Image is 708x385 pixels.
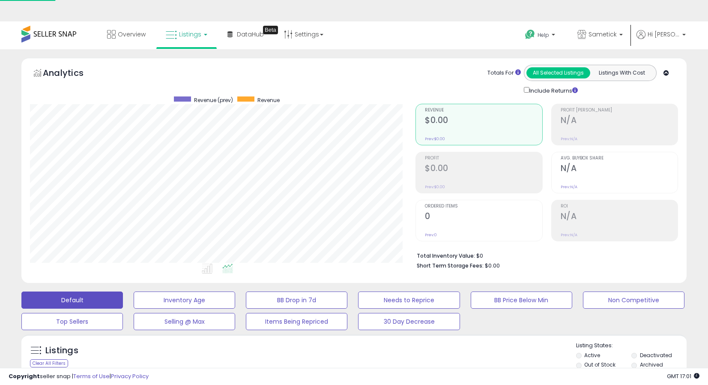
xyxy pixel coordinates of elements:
[425,108,542,113] span: Revenue
[589,30,617,39] span: Sametick
[561,204,678,209] span: ROI
[425,115,542,127] h2: $0.00
[561,156,678,161] span: Avg. Buybox Share
[561,108,678,113] span: Profit [PERSON_NAME]
[425,204,542,209] span: Ordered Items
[21,292,123,309] button: Default
[194,96,233,104] span: Revenue (prev)
[526,67,590,78] button: All Selected Listings
[640,361,663,368] label: Archived
[525,29,535,40] i: Get Help
[179,30,201,39] span: Listings
[417,252,475,259] b: Total Inventory Value:
[584,361,615,368] label: Out of Stock
[667,372,699,380] span: 2025-09-11 17:01 GMT
[636,30,686,49] a: Hi [PERSON_NAME]
[9,372,40,380] strong: Copyright
[561,136,577,141] small: Prev: N/A
[358,313,460,330] button: 30 Day Decrease
[425,184,445,189] small: Prev: $0.00
[425,211,542,223] h2: 0
[561,211,678,223] h2: N/A
[425,136,445,141] small: Prev: $0.00
[358,292,460,309] button: Needs to Reprice
[640,352,672,359] label: Deactivated
[246,292,347,309] button: BB Drop in 7d
[9,373,149,381] div: seller snap | |
[237,30,264,39] span: DataHub
[571,21,629,49] a: Sametick
[561,184,577,189] small: Prev: N/A
[263,26,278,34] div: Tooltip anchor
[21,313,123,330] button: Top Sellers
[111,372,149,380] a: Privacy Policy
[73,372,110,380] a: Terms of Use
[487,69,521,77] div: Totals For
[257,96,280,104] span: Revenue
[30,359,68,367] div: Clear All Filters
[417,262,484,269] b: Short Term Storage Fees:
[538,31,549,39] span: Help
[485,262,500,270] span: $0.00
[159,21,214,47] a: Listings
[43,67,100,81] h5: Analytics
[278,21,330,47] a: Settings
[134,313,235,330] button: Selling @ Max
[101,21,152,47] a: Overview
[417,250,672,260] li: $0
[118,30,146,39] span: Overview
[221,21,270,47] a: DataHub
[590,67,654,78] button: Listings With Cost
[561,232,577,238] small: Prev: N/A
[425,156,542,161] span: Profit
[45,345,78,357] h5: Listings
[561,163,678,175] h2: N/A
[246,313,347,330] button: Items Being Repriced
[134,292,235,309] button: Inventory Age
[518,23,564,49] a: Help
[583,292,684,309] button: Non Competitive
[648,30,680,39] span: Hi [PERSON_NAME]
[576,342,687,350] p: Listing States:
[471,292,572,309] button: BB Price Below Min
[584,352,600,359] label: Active
[425,232,437,238] small: Prev: 0
[517,85,588,95] div: Include Returns
[425,163,542,175] h2: $0.00
[561,115,678,127] h2: N/A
